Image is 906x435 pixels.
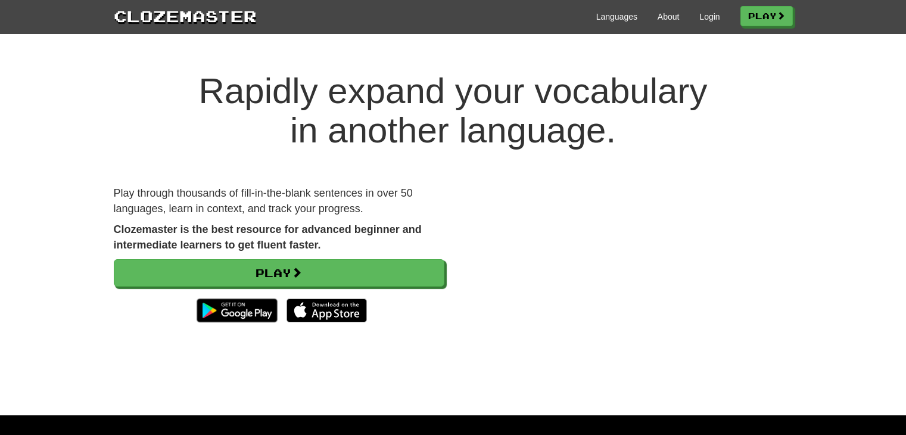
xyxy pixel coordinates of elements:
a: Login [699,11,720,23]
a: Play [114,259,444,287]
p: Play through thousands of fill-in-the-blank sentences in over 50 languages, learn in context, and... [114,186,444,216]
strong: Clozemaster is the best resource for advanced beginner and intermediate learners to get fluent fa... [114,223,422,251]
img: Get it on Google Play [191,293,283,328]
img: Download_on_the_App_Store_Badge_US-UK_135x40-25178aeef6eb6b83b96f5f2d004eda3bffbb37122de64afbaef7... [287,299,367,322]
a: Play [740,6,793,26]
a: Languages [596,11,637,23]
a: Clozemaster [114,5,257,27]
a: About [658,11,680,23]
